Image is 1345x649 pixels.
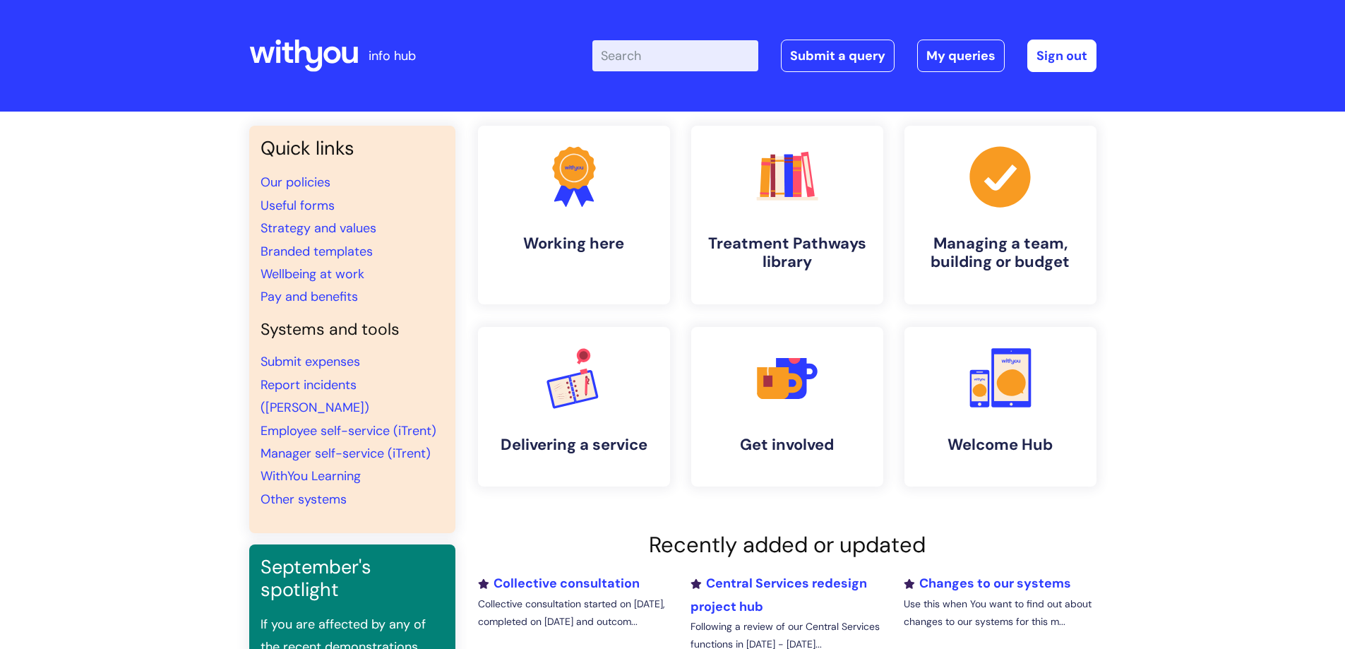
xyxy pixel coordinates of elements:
[478,126,670,304] a: Working here
[489,436,659,454] h4: Delivering a service
[261,220,376,237] a: Strategy and values
[261,422,436,439] a: Employee self-service (iTrent)
[478,327,670,487] a: Delivering a service
[261,556,444,602] h3: September's spotlight
[691,575,867,614] a: Central Services redesign project hub
[904,575,1071,592] a: Changes to our systems
[916,234,1085,272] h4: Managing a team, building or budget
[916,436,1085,454] h4: Welcome Hub
[478,575,640,592] a: Collective consultation
[261,376,369,416] a: Report incidents ([PERSON_NAME])
[489,234,659,253] h4: Working here
[261,320,444,340] h4: Systems and tools
[261,491,347,508] a: Other systems
[369,44,416,67] p: info hub
[261,137,444,160] h3: Quick links
[478,532,1096,558] h2: Recently added or updated
[904,595,1096,631] p: Use this when You want to find out about changes to our systems for this m...
[261,174,330,191] a: Our policies
[592,40,1096,72] div: | -
[261,353,360,370] a: Submit expenses
[592,40,758,71] input: Search
[261,445,431,462] a: Manager self-service (iTrent)
[917,40,1005,72] a: My queries
[691,327,883,487] a: Get involved
[781,40,895,72] a: Submit a query
[904,327,1096,487] a: Welcome Hub
[478,595,670,631] p: Collective consultation started on [DATE], completed on [DATE] and outcom...
[261,243,373,260] a: Branded templates
[1027,40,1096,72] a: Sign out
[261,288,358,305] a: Pay and benefits
[691,126,883,304] a: Treatment Pathways library
[261,468,361,484] a: WithYou Learning
[703,234,872,272] h4: Treatment Pathways library
[261,266,364,282] a: Wellbeing at work
[703,436,872,454] h4: Get involved
[261,197,335,214] a: Useful forms
[904,126,1096,304] a: Managing a team, building or budget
